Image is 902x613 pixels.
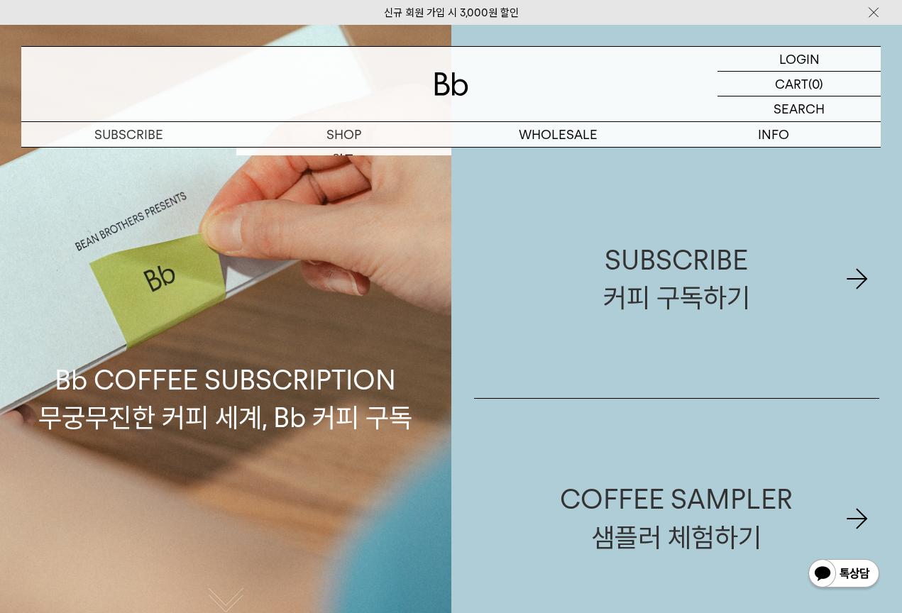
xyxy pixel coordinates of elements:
[474,160,880,398] a: SUBSCRIBE커피 구독하기
[21,122,236,147] a: SUBSCRIBE
[384,6,519,19] a: 신규 회원 가입 시 3,000원 할인
[603,241,750,316] div: SUBSCRIBE 커피 구독하기
[451,122,666,147] p: WHOLESALE
[236,122,451,147] a: SHOP
[236,148,451,172] a: 원두
[779,47,820,71] p: LOGIN
[808,72,823,96] p: (0)
[717,72,881,96] a: CART (0)
[434,72,468,96] img: 로고
[38,226,412,436] p: Bb COFFEE SUBSCRIPTION 무궁무진한 커피 세계, Bb 커피 구독
[774,96,825,121] p: SEARCH
[775,72,808,96] p: CART
[717,47,881,72] a: LOGIN
[560,480,793,556] div: COFFEE SAMPLER 샘플러 체험하기
[807,558,881,592] img: 카카오톡 채널 1:1 채팅 버튼
[666,122,881,147] p: INFO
